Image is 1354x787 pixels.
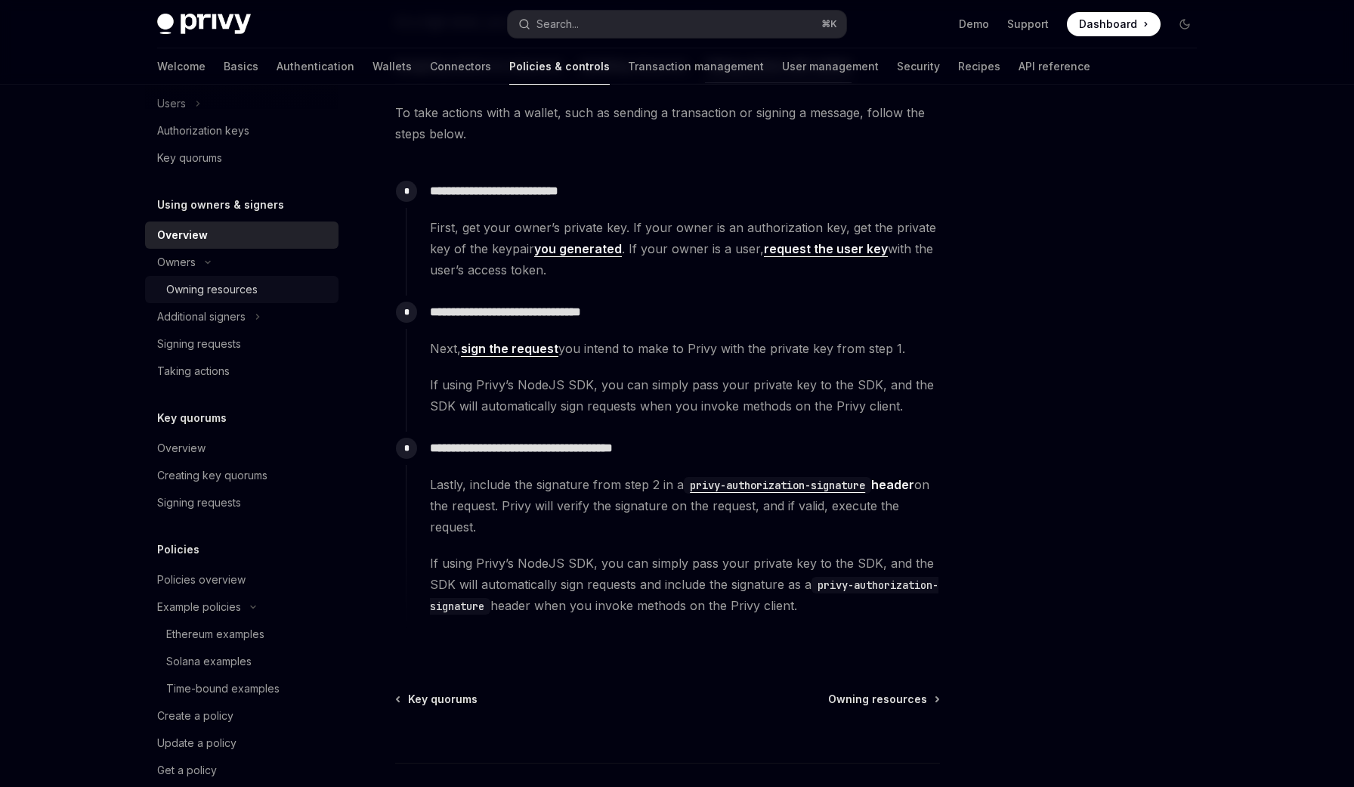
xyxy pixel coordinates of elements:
a: Create a policy [145,702,338,730]
a: Welcome [157,48,206,85]
a: Transaction management [628,48,764,85]
a: Key quorums [397,692,478,707]
span: Dashboard [1079,17,1137,32]
div: Taking actions [157,362,230,380]
a: Solana examples [145,648,338,675]
span: Lastly, include the signature from step 2 in a on the request. Privy will verify the signature on... [430,474,939,538]
a: Dashboard [1067,12,1161,36]
div: Policies overview [157,571,246,589]
div: Authorization keys [157,122,249,140]
a: Authentication [277,48,354,85]
h5: Using owners & signers [157,196,284,214]
code: privy-authorization-signature [684,477,871,494]
a: Signing requests [145,489,338,516]
a: Demo [959,17,989,32]
a: Wallets [373,48,412,85]
a: Recipes [958,48,1000,85]
a: privy-authorization-signatureheader [684,477,914,492]
span: If using Privy’s NodeJS SDK, you can simply pass your private key to the SDK, and the SDK will au... [430,374,939,417]
img: dark logo [157,14,251,35]
div: Signing requests [157,335,241,353]
div: Create a policy [157,707,233,725]
div: Owners [157,253,196,271]
div: Update a policy [157,734,236,752]
a: Overview [145,435,338,462]
a: Overview [145,222,338,249]
a: Owning resources [828,692,938,707]
a: Update a policy [145,730,338,757]
div: Overview [157,439,206,457]
h5: Policies [157,541,199,559]
a: Ethereum examples [145,621,338,648]
a: Get a policy [145,757,338,784]
a: Signing requests [145,330,338,358]
div: Time-bound examples [166,680,280,698]
div: Example policies [157,598,241,616]
a: Security [897,48,940,85]
span: Owning resources [828,692,927,707]
a: Authorization keys [145,117,338,144]
div: Creating key quorums [157,466,267,485]
a: Basics [224,48,258,85]
div: Owning resources [166,280,258,299]
a: Support [1007,17,1049,32]
a: Key quorums [145,144,338,172]
a: Connectors [430,48,491,85]
div: Solana examples [166,652,252,671]
div: Key quorums [157,149,222,167]
button: Toggle dark mode [1173,12,1197,36]
a: Policies overview [145,566,338,593]
span: Next, you intend to make to Privy with the private key from step 1. [430,338,939,359]
div: Additional signers [157,308,246,326]
a: sign the request [461,341,558,357]
span: If using Privy’s NodeJS SDK, you can simply pass your private key to the SDK, and the SDK will au... [430,553,939,616]
a: Policies & controls [509,48,610,85]
a: Creating key quorums [145,462,338,489]
div: Get a policy [157,761,217,779]
span: To take actions with a wallet, such as sending a transaction or signing a message, follow the ste... [395,102,940,144]
a: User management [782,48,879,85]
a: Owning resources [145,276,338,303]
div: Signing requests [157,494,241,512]
div: Overview [157,226,208,244]
button: Search...⌘K [508,11,846,38]
h5: Key quorums [157,409,227,427]
a: request the user key [764,241,888,257]
div: Ethereum examples [166,625,264,643]
span: ⌘ K [821,18,837,30]
span: First, get your owner’s private key. If your owner is an authorization key, get the private key o... [430,217,939,280]
a: you generated [534,241,622,257]
a: API reference [1019,48,1090,85]
a: Time-bound examples [145,675,338,702]
div: Search... [536,15,579,33]
a: Taking actions [145,358,338,385]
span: Key quorums [408,692,478,707]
